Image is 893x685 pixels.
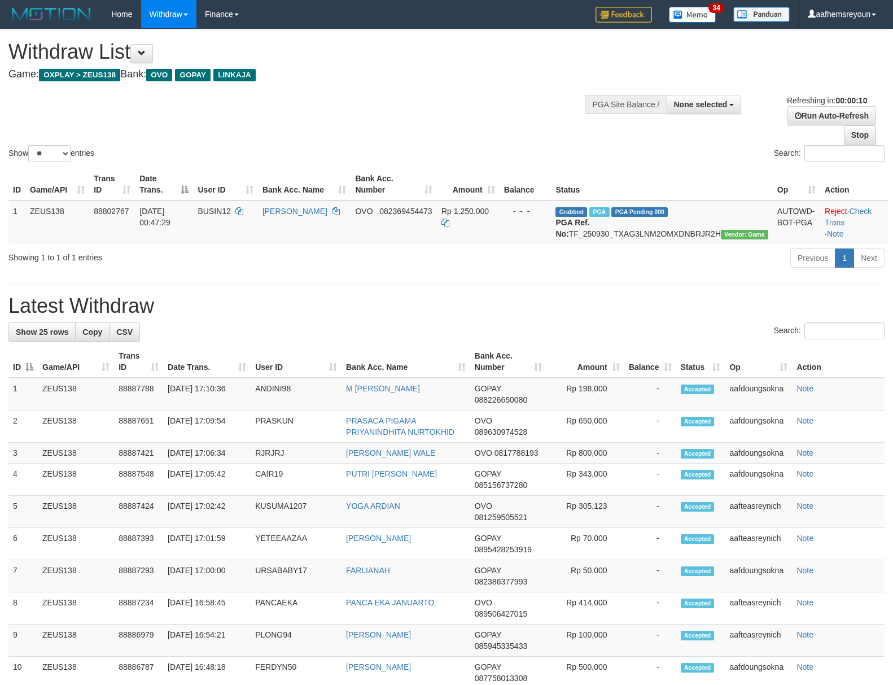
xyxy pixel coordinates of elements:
[475,545,532,554] span: Copy 0895428253919 to clipboard
[163,378,251,411] td: [DATE] 17:10:36
[8,560,38,592] td: 7
[681,449,715,459] span: Accepted
[8,41,584,63] h1: Withdraw List
[38,560,114,592] td: ZEUS138
[624,625,676,657] td: -
[835,248,854,268] a: 1
[667,95,742,114] button: None selected
[475,566,501,575] span: GOPAY
[624,411,676,443] td: -
[470,346,547,378] th: Bank Acc. Number: activate to sort column ascending
[379,207,432,216] span: Copy 082369454473 to clipboard
[346,630,411,639] a: [PERSON_NAME]
[251,464,342,496] td: CAIR19
[8,346,38,378] th: ID: activate to sort column descending
[796,416,813,425] a: Note
[681,599,715,608] span: Accepted
[596,7,652,23] img: Feedback.jpg
[669,7,716,23] img: Button%20Memo.svg
[251,443,342,464] td: RJRJRJ
[346,662,411,671] a: [PERSON_NAME]
[114,625,163,657] td: 88886979
[792,346,885,378] th: Action
[555,218,589,238] b: PGA Ref. No:
[796,384,813,393] a: Note
[8,496,38,528] td: 5
[8,443,38,464] td: 3
[624,560,676,592] td: -
[135,168,193,200] th: Date Trans.: activate to sort column descending
[38,411,114,443] td: ZEUS138
[8,295,885,317] h1: Latest Withdraw
[251,411,342,443] td: PRASKUN
[116,328,133,337] span: CSV
[475,501,492,511] span: OVO
[198,207,230,216] span: BUSIN12
[82,328,102,337] span: Copy
[38,496,114,528] td: ZEUS138
[475,395,527,404] span: Copy 088226650080 to clipboard
[475,384,501,393] span: GOPAY
[355,207,373,216] span: OVO
[725,592,792,625] td: aafteasreynich
[38,528,114,560] td: ZEUS138
[681,663,715,673] span: Accepted
[475,609,527,618] span: Copy 089506427015 to clipboard
[475,513,527,522] span: Copy 081259505521 to clipboard
[790,248,835,268] a: Previous
[8,464,38,496] td: 4
[441,207,489,216] span: Rp 1.250.000
[796,598,813,607] a: Note
[774,322,885,339] label: Search:
[546,346,624,378] th: Amount: activate to sort column ascending
[787,96,867,105] span: Refreshing in:
[114,443,163,464] td: 88887421
[8,247,364,263] div: Showing 1 to 1 of 1 entries
[551,200,772,244] td: TF_250930_TXAG3LNM2OMXDNBRJR2H
[163,443,251,464] td: [DATE] 17:06:34
[624,592,676,625] td: -
[825,207,872,227] a: Check Trans
[8,378,38,411] td: 1
[38,443,114,464] td: ZEUS138
[475,674,527,683] span: Copy 087758013308 to clipboard
[114,346,163,378] th: Trans ID: activate to sort column ascending
[624,378,676,411] td: -
[546,496,624,528] td: Rp 305,123
[94,207,129,216] span: 88802767
[437,168,500,200] th: Amount: activate to sort column ascending
[475,448,492,457] span: OVO
[624,464,676,496] td: -
[725,443,792,464] td: aafdoungsokna
[8,6,94,23] img: MOTION_logo.png
[475,481,527,490] span: Copy 085156737280 to clipboard
[475,662,501,671] span: GOPAY
[475,577,527,586] span: Copy 082386377993 to clipboard
[163,496,251,528] td: [DATE] 17:02:42
[611,207,668,217] span: PGA Pending
[774,145,885,162] label: Search:
[733,7,790,22] img: panduan.png
[346,501,400,511] a: YOGA ARDIAN
[725,464,792,496] td: aafdoungsokna
[796,662,813,671] a: Note
[796,566,813,575] a: Note
[555,207,587,217] span: Grabbed
[8,625,38,657] td: 9
[38,346,114,378] th: Game/API: activate to sort column ascending
[25,200,89,244] td: ZEUS138
[346,384,420,393] a: M [PERSON_NAME]
[8,200,25,244] td: 1
[342,346,470,378] th: Bank Acc. Name: activate to sort column ascending
[546,528,624,560] td: Rp 70,000
[835,96,867,105] strong: 00:00:10
[258,168,351,200] th: Bank Acc. Name: activate to sort column ascending
[853,248,885,268] a: Next
[175,69,211,81] span: GOPAY
[38,592,114,625] td: ZEUS138
[725,496,792,528] td: aafteasreynich
[89,168,135,200] th: Trans ID: activate to sort column ascending
[475,469,501,478] span: GOPAY
[725,411,792,443] td: aafdoungsokna
[8,69,584,80] h4: Game: Bank:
